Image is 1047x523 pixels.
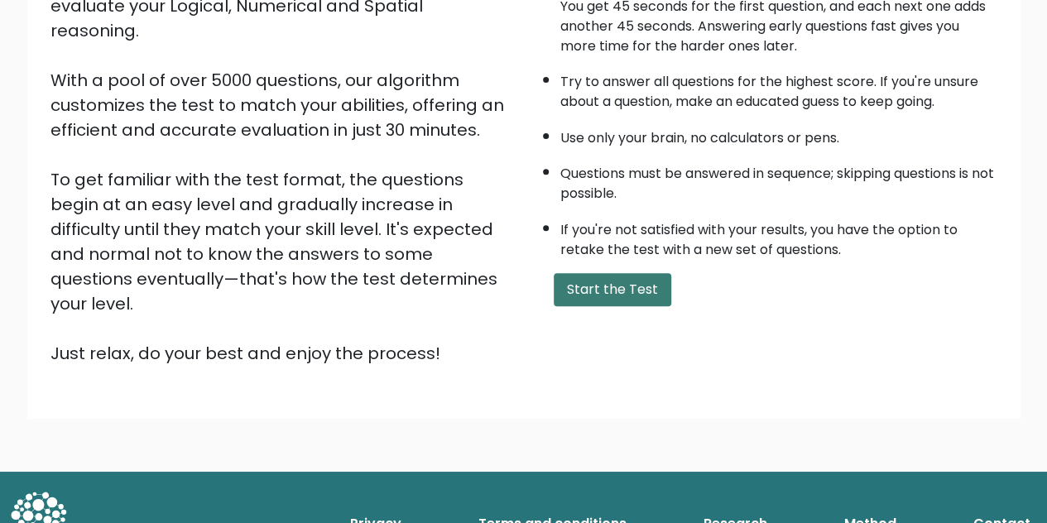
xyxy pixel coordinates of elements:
[554,273,671,306] button: Start the Test
[560,156,997,204] li: Questions must be answered in sequence; skipping questions is not possible.
[560,120,997,148] li: Use only your brain, no calculators or pens.
[560,212,997,260] li: If you're not satisfied with your results, you have the option to retake the test with a new set ...
[560,64,997,112] li: Try to answer all questions for the highest score. If you're unsure about a question, make an edu...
